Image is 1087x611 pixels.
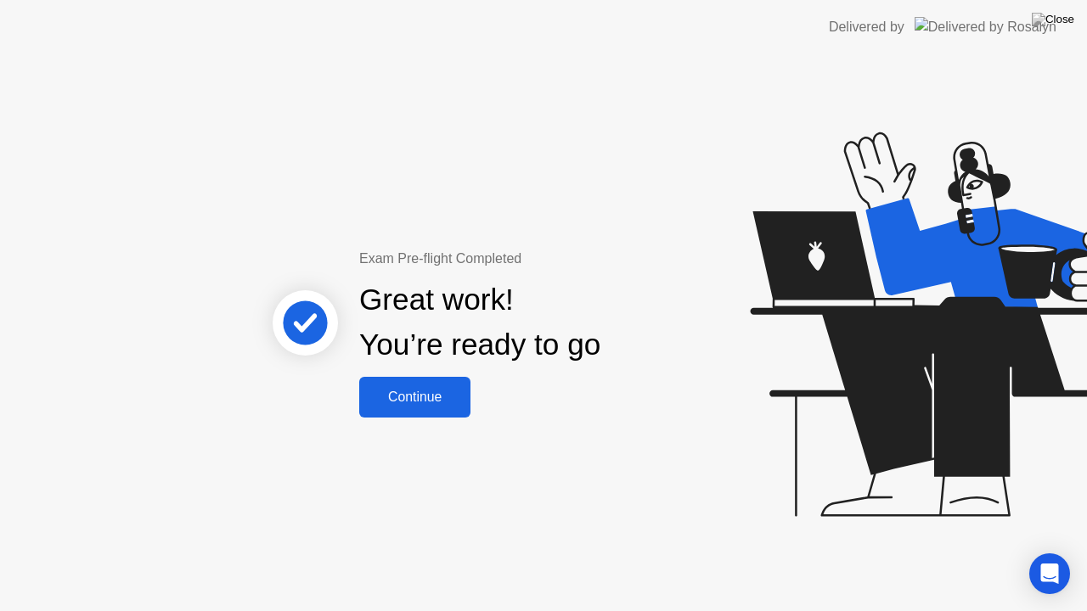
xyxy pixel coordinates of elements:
div: Delivered by [829,17,904,37]
div: Great work! You’re ready to go [359,277,600,367]
img: Close [1032,13,1074,26]
img: Delivered by Rosalyn [915,17,1056,36]
div: Continue [364,390,465,405]
div: Open Intercom Messenger [1029,553,1070,594]
button: Continue [359,377,470,418]
div: Exam Pre-flight Completed [359,249,710,269]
